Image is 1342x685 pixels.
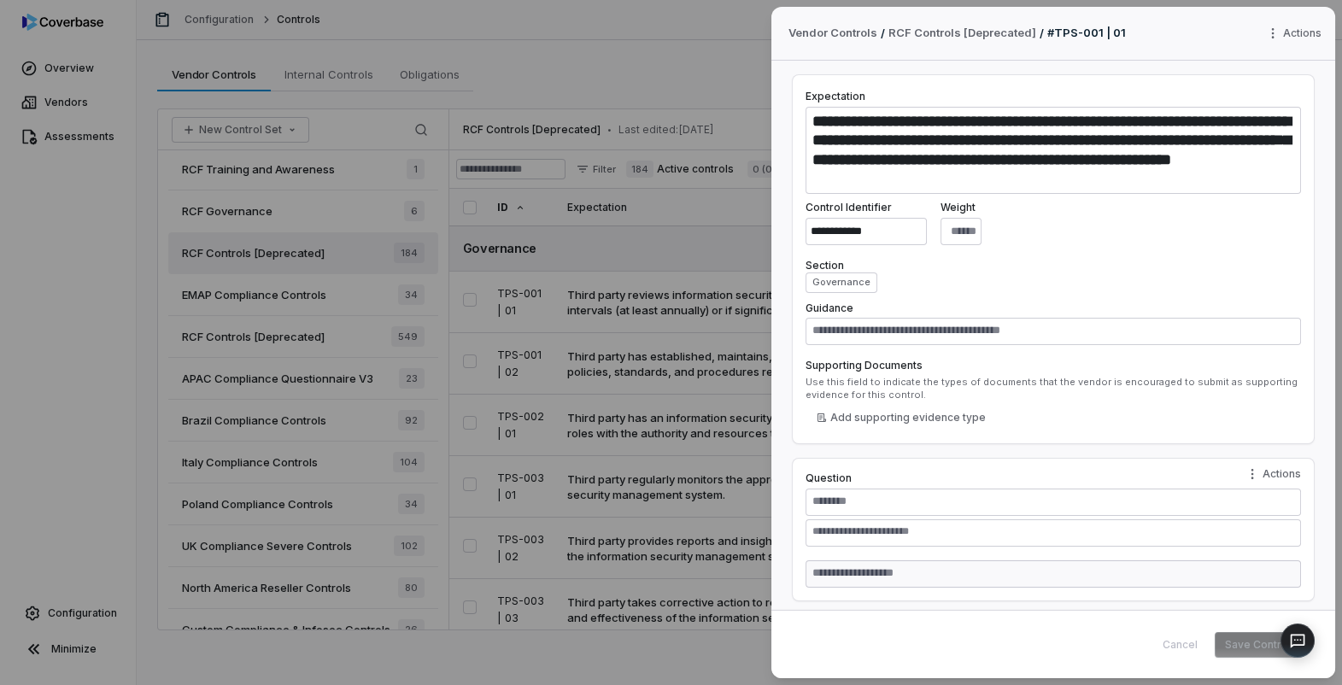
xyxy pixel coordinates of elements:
[941,201,982,214] label: Weight
[806,272,877,293] button: Governance
[806,90,865,102] label: Expectation
[1235,461,1311,487] button: Question actions
[806,302,853,314] label: Guidance
[806,376,1301,401] div: Use this field to indicate the types of documents that the vendor is encouraged to submit as supp...
[806,359,1301,372] label: Supporting Documents
[881,26,885,41] p: /
[888,25,1036,42] a: RCF Controls [Deprecated]
[806,405,997,430] button: Add supporting evidence type
[806,201,927,214] label: Control Identifier
[1047,26,1126,39] span: # TPS-001 | 01
[1040,26,1044,41] p: /
[806,259,1301,272] label: Section
[1261,20,1332,46] button: More actions
[806,471,1301,485] label: Question
[788,25,877,42] span: Vendor Controls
